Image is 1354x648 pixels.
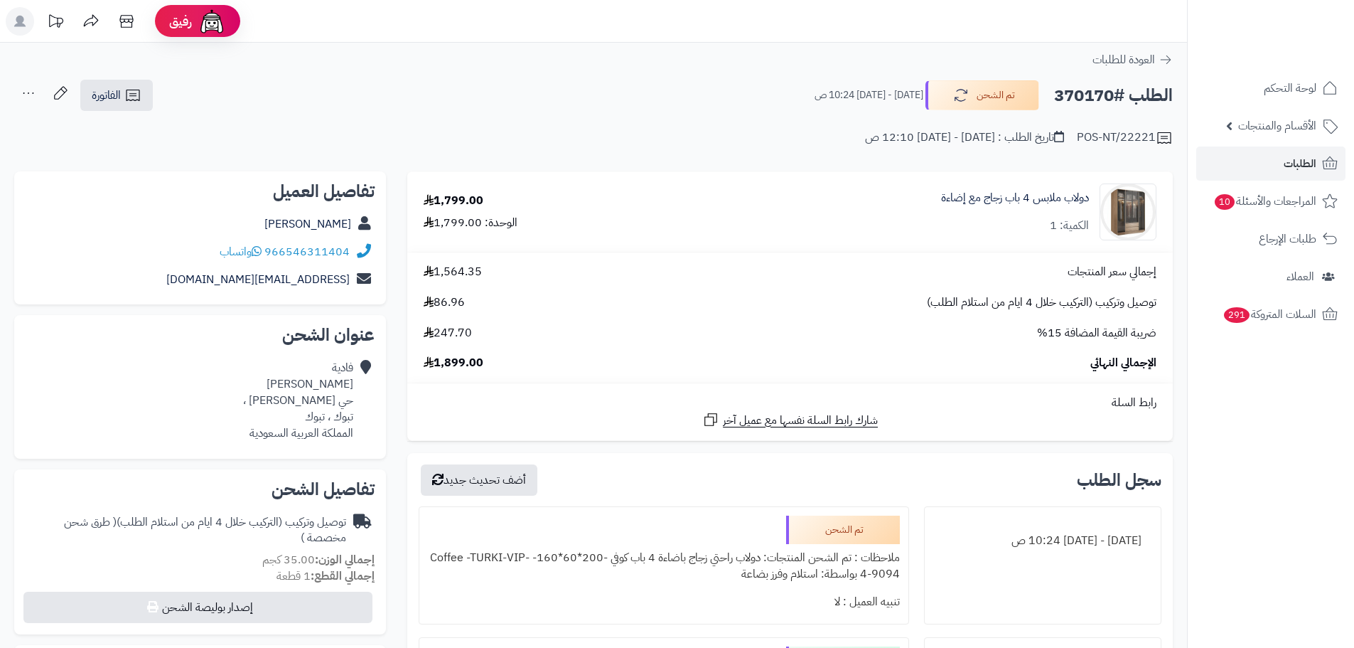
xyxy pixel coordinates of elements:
[424,325,472,341] span: 247.70
[1196,222,1345,256] a: طلبات الإرجاع
[428,544,899,588] div: ملاحظات : تم الشحن المنتجات: دولاب راحتي زجاج باضاءة 4 باب كوفي -200*60*160- Coffee -TURKI-VIP-4-...
[1090,355,1156,371] span: الإجمالي النهائي
[424,294,465,311] span: 86.96
[1196,297,1345,331] a: السلات المتروكة291
[424,193,483,209] div: 1,799.00
[1264,78,1316,98] span: لوحة التحكم
[1257,40,1340,70] img: logo-2.png
[1050,218,1089,234] div: الكمية: 1
[1215,194,1235,210] span: 10
[26,326,375,344] h2: عنوان الشحن
[1238,116,1316,136] span: الأقسام والمنتجات
[1224,307,1250,323] span: 291
[276,568,375,585] small: 1 قطعة
[1037,325,1156,341] span: ضريبة القيمة المضافة 15%
[1223,304,1316,324] span: السلات المتروكة
[80,80,153,111] a: الفاتورة
[243,360,353,441] div: فادية [PERSON_NAME] حي [PERSON_NAME] ، تبوك ، تبوك المملكة العربية السعودية
[933,527,1152,555] div: [DATE] - [DATE] 10:24 ص
[413,395,1167,411] div: رابط السلة
[723,413,878,429] span: شارك رابط السلة نفسها مع عميل آخر
[1196,71,1345,105] a: لوحة التحكم
[927,294,1156,311] span: توصيل وتركيب (التركيب خلال 4 ايام من استلام الطلب)
[23,592,372,623] button: إصدار بوليصة الشحن
[311,568,375,585] strong: إجمالي القطع:
[166,271,350,288] a: [EMAIL_ADDRESS][DOMAIN_NAME]
[1077,472,1161,489] h3: سجل الطلب
[1284,154,1316,174] span: الطلبات
[26,514,346,547] div: توصيل وتركيب (التركيب خلال 4 ايام من استلام الطلب)
[1196,260,1345,294] a: العملاء
[64,514,346,547] span: ( طرق شحن مخصصة )
[786,516,900,544] div: تم الشحن
[1092,51,1155,68] span: العودة للطلبات
[38,7,73,39] a: تحديثات المنصة
[421,464,537,496] button: أضف تحديث جديد
[220,243,262,260] a: واتساب
[198,7,226,36] img: ai-face.png
[702,411,878,429] a: شارك رابط السلة نفسها مع عميل آخر
[1068,264,1156,280] span: إجمالي سعر المنتجات
[1054,81,1173,110] h2: الطلب #370170
[424,355,483,371] span: 1,899.00
[169,13,192,30] span: رفيق
[1259,229,1316,249] span: طلبات الإرجاع
[1286,267,1314,287] span: العملاء
[815,88,923,102] small: [DATE] - [DATE] 10:24 ص
[1100,184,1156,240] img: 1742132386-110103010021.1-90x90.jpg
[264,243,350,260] a: 966546311404
[1213,191,1316,211] span: المراجعات والأسئلة
[424,264,482,280] span: 1,564.35
[941,190,1089,206] a: دولاب ملابس 4 باب زجاج مع إضاءة
[26,183,375,200] h2: تفاصيل العميل
[1077,129,1173,147] div: POS-NT/22221
[865,129,1064,146] div: تاريخ الطلب : [DATE] - [DATE] 12:10 ص
[424,215,517,231] div: الوحدة: 1,799.00
[925,80,1039,110] button: تم الشحن
[428,588,899,616] div: تنبيه العميل : لا
[1196,147,1345,181] a: الطلبات
[1092,51,1173,68] a: العودة للطلبات
[92,87,121,104] span: الفاتورة
[262,551,375,568] small: 35.00 كجم
[1196,184,1345,218] a: المراجعات والأسئلة10
[26,481,375,498] h2: تفاصيل الشحن
[264,216,351,233] a: [PERSON_NAME]
[315,551,375,568] strong: إجمالي الوزن:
